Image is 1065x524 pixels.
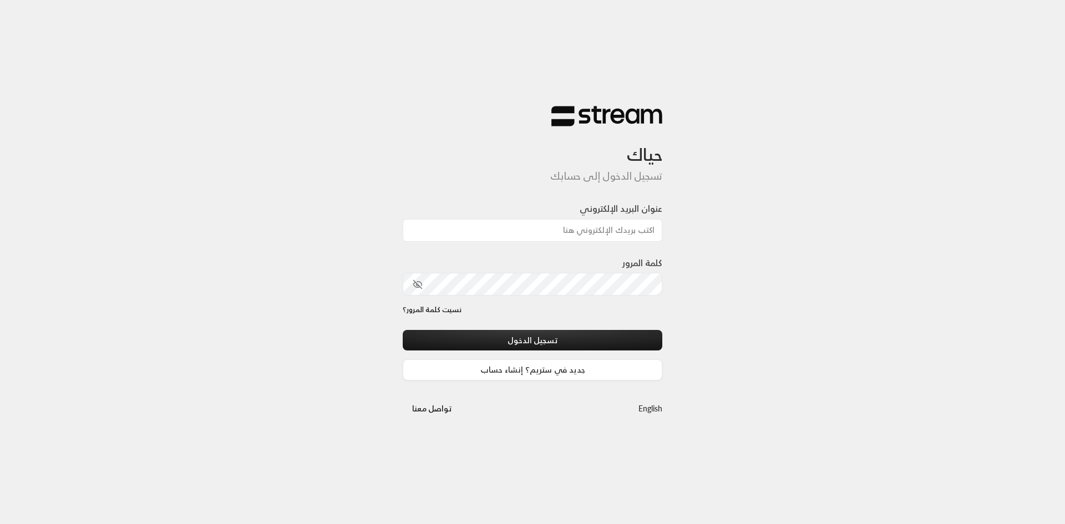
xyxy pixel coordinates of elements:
a: English [638,398,662,419]
h3: حياك [403,127,662,165]
label: كلمة المرور [622,256,662,269]
button: toggle password visibility [408,275,427,294]
button: تسجيل الدخول [403,330,662,350]
a: جديد في ستريم؟ إنشاء حساب [403,359,662,380]
input: اكتب بريدك الإلكتروني هنا [403,219,662,242]
a: نسيت كلمة المرور؟ [403,304,461,316]
h5: تسجيل الدخول إلى حسابك [403,170,662,182]
a: تواصل معنا [403,401,461,415]
label: عنوان البريد الإلكتروني [580,202,662,215]
img: Stream Logo [551,105,662,127]
button: تواصل معنا [403,398,461,419]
